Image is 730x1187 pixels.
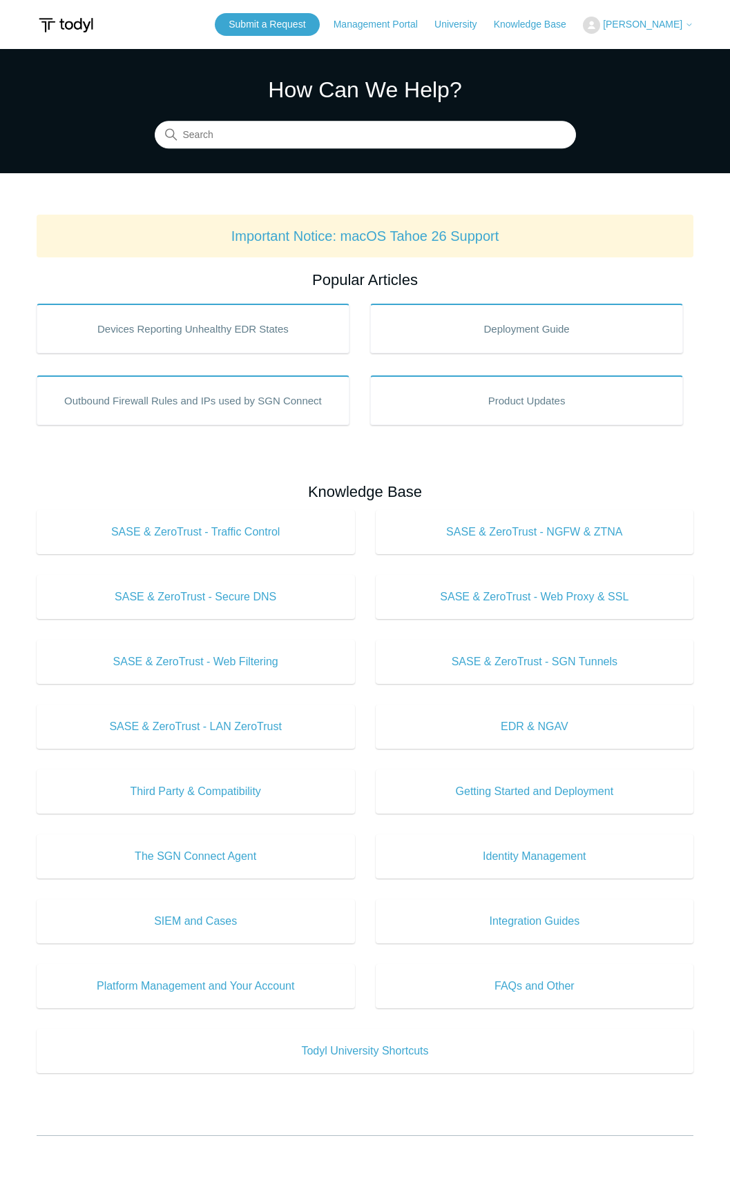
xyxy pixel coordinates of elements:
[37,12,95,38] img: Todyl Support Center Help Center home page
[376,575,694,619] a: SASE & ZeroTrust - Web Proxy & SSL
[376,964,694,1008] a: FAQs and Other
[57,913,334,930] span: SIEM and Cases
[57,783,334,800] span: Third Party & Compatibility
[155,121,576,149] input: Search
[396,978,673,994] span: FAQs and Other
[57,848,334,865] span: The SGN Connect Agent
[396,524,673,540] span: SASE & ZeroTrust - NGFW & ZTNA
[37,705,355,749] a: SASE & ZeroTrust - LAN ZeroTrust
[155,73,576,106] h1: How Can We Help?
[334,17,432,32] a: Management Portal
[434,17,490,32] a: University
[583,17,693,34] button: [PERSON_NAME]
[376,705,694,749] a: EDR & NGAV
[231,228,499,244] a: Important Notice: macOS Tahoe 26 Support
[57,524,334,540] span: SASE & ZeroTrust - Traffic Control
[57,718,334,735] span: SASE & ZeroTrust - LAN ZeroTrust
[376,640,694,684] a: SASE & ZeroTrust - SGN Tunnels
[396,848,673,865] span: Identity Management
[396,654,673,670] span: SASE & ZeroTrust - SGN Tunnels
[57,654,334,670] span: SASE & ZeroTrust - Web Filtering
[376,899,694,943] a: Integration Guides
[376,769,694,814] a: Getting Started and Deployment
[494,17,580,32] a: Knowledge Base
[57,589,334,605] span: SASE & ZeroTrust - Secure DNS
[57,978,334,994] span: Platform Management and Your Account
[376,834,694,879] a: Identity Management
[370,375,683,425] a: Product Updates
[37,1029,693,1073] a: Todyl University Shortcuts
[396,783,673,800] span: Getting Started and Deployment
[37,834,355,879] a: The SGN Connect Agent
[603,19,682,30] span: [PERSON_NAME]
[396,718,673,735] span: EDR & NGAV
[37,375,349,425] a: Outbound Firewall Rules and IPs used by SGN Connect
[37,304,349,353] a: Devices Reporting Unhealthy EDR States
[37,510,355,554] a: SASE & ZeroTrust - Traffic Control
[215,13,319,36] a: Submit a Request
[396,589,673,605] span: SASE & ZeroTrust - Web Proxy & SSL
[370,304,683,353] a: Deployment Guide
[37,268,693,291] h2: Popular Articles
[37,899,355,943] a: SIEM and Cases
[37,575,355,619] a: SASE & ZeroTrust - Secure DNS
[37,769,355,814] a: Third Party & Compatibility
[37,964,355,1008] a: Platform Management and Your Account
[37,640,355,684] a: SASE & ZeroTrust - Web Filtering
[396,913,673,930] span: Integration Guides
[376,510,694,554] a: SASE & ZeroTrust - NGFW & ZTNA
[37,480,693,503] h2: Knowledge Base
[57,1043,673,1059] span: Todyl University Shortcuts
